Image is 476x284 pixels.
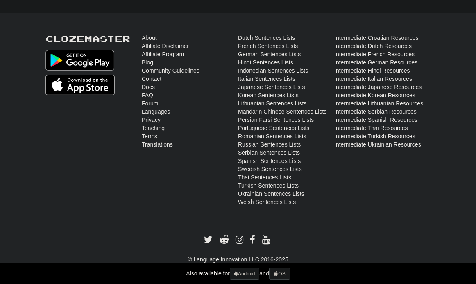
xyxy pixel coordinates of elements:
[142,42,189,50] a: Affiliate Disclaimer
[238,75,295,83] a: Italian Sentences Lists
[142,99,158,108] a: Forum
[334,108,417,116] a: Intermediate Serbian Resources
[142,66,199,75] a: Community Guidelines
[238,66,308,75] a: Indonesian Sentences Lists
[142,75,161,83] a: Contact
[238,198,296,206] a: Welsh Sentences Lists
[230,268,259,280] a: Android
[142,108,170,116] a: Languages
[142,116,161,124] a: Privacy
[334,58,417,66] a: Intermediate German Resources
[142,140,173,149] a: Translations
[238,157,301,165] a: Spanish Sentences Lists
[142,91,153,99] a: FAQ
[238,116,314,124] a: Persian Farsi Sentences Lists
[238,181,299,190] a: Turkish Sentences Lists
[142,50,184,58] a: Affiliate Program
[142,83,155,91] a: Docs
[45,34,130,44] a: Clozemaster
[45,75,115,95] img: Get it on App Store
[142,124,165,132] a: Teaching
[238,83,305,91] a: Japanese Sentences Lists
[142,58,153,66] a: Blog
[334,99,423,108] a: Intermediate Lithuanian Resources
[238,132,306,140] a: Romanian Sentences Lists
[334,91,415,99] a: Intermediate Korean Resources
[334,34,418,42] a: Intermediate Croatian Resources
[238,108,326,116] a: Mandarin Chinese Sentences Lists
[334,140,421,149] a: Intermediate Ukrainian Resources
[238,50,301,58] a: German Sentences Lists
[238,173,291,181] a: Thai Sentences Lists
[142,132,157,140] a: Terms
[334,75,412,83] a: Intermediate Italian Resources
[238,190,304,198] a: Ukrainian Sentences Lists
[238,165,302,173] a: Swedish Sentences Lists
[334,83,422,91] a: Intermediate Japanese Resources
[142,34,157,42] a: About
[334,132,415,140] a: Intermediate Turkish Resources
[238,34,295,42] a: Dutch Sentences Lists
[238,149,300,157] a: Serbian Sentences Lists
[238,99,306,108] a: Lithuanian Sentences Lists
[334,50,415,58] a: Intermediate French Resources
[334,66,410,75] a: Intermediate Hindi Resources
[334,42,412,50] a: Intermediate Dutch Resources
[269,268,290,280] a: iOS
[238,42,298,50] a: French Sentences Lists
[334,124,408,132] a: Intermediate Thai Resources
[45,50,114,71] img: Get it on Google Play
[238,140,301,149] a: Russian Sentences Lists
[238,91,299,99] a: Korean Sentences Lists
[45,255,431,263] div: © Language Innovation LLC 2016-2025
[238,58,293,66] a: Hindi Sentences Lists
[238,124,309,132] a: Portuguese Sentences Lists
[334,116,417,124] a: Intermediate Spanish Resources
